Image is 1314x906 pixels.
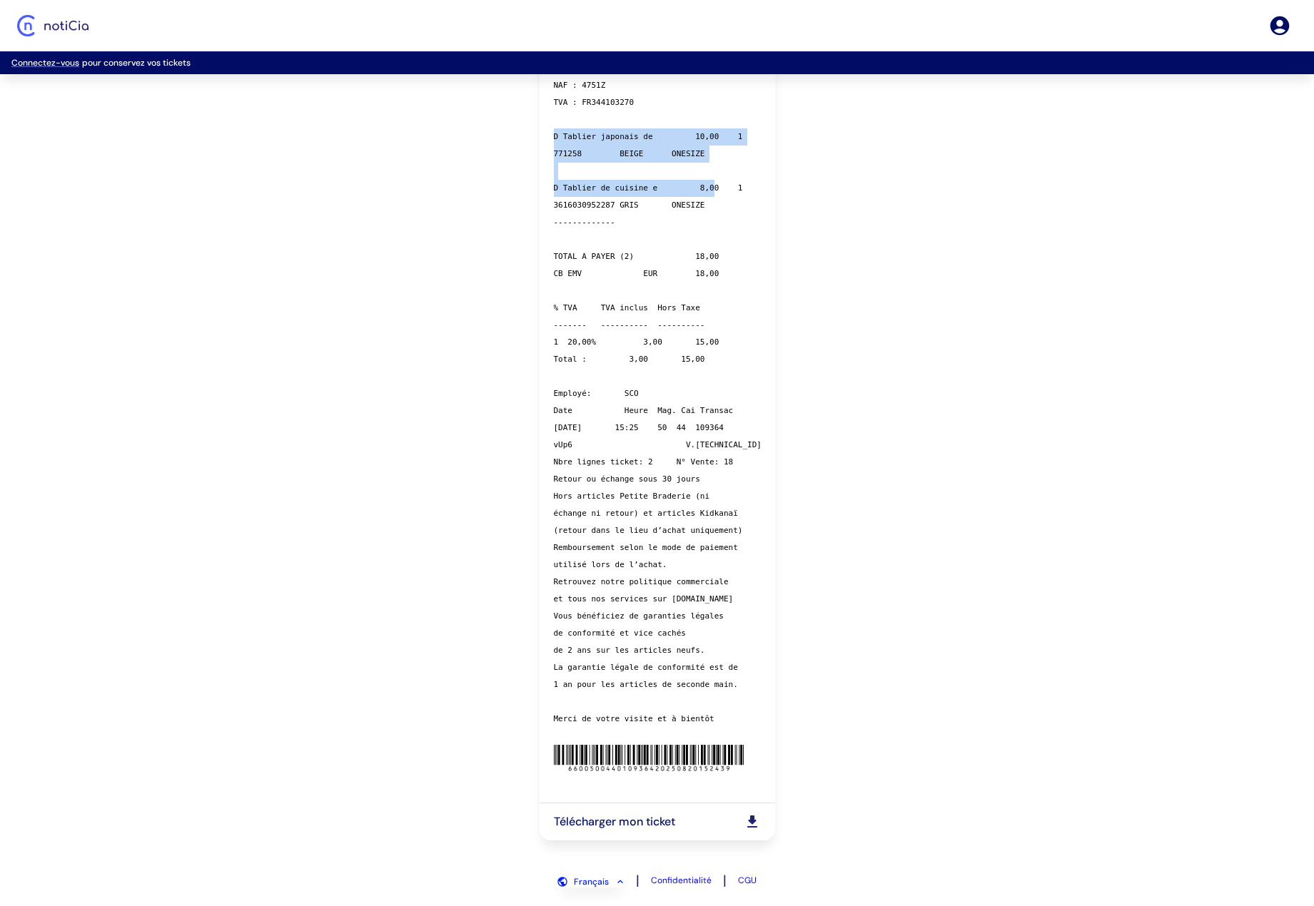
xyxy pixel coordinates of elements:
a: Se connecter [1268,14,1291,37]
button: Français [558,876,625,887]
h6: Télécharger mon ticket [554,814,744,829]
img: Logo Noticia [17,15,89,36]
span: | [723,872,727,889]
span: | [636,872,640,889]
img: z+uw793Kb9DrgAAAABJRU5ErkJggg== [554,745,744,770]
p: pour conservez vos tickets [11,57,1303,68]
a: Connectez-vous [11,57,79,68]
a: CGU [738,875,757,886]
a: Confidentialité [651,875,712,886]
div: Télécharger mon ticket [540,803,775,840]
